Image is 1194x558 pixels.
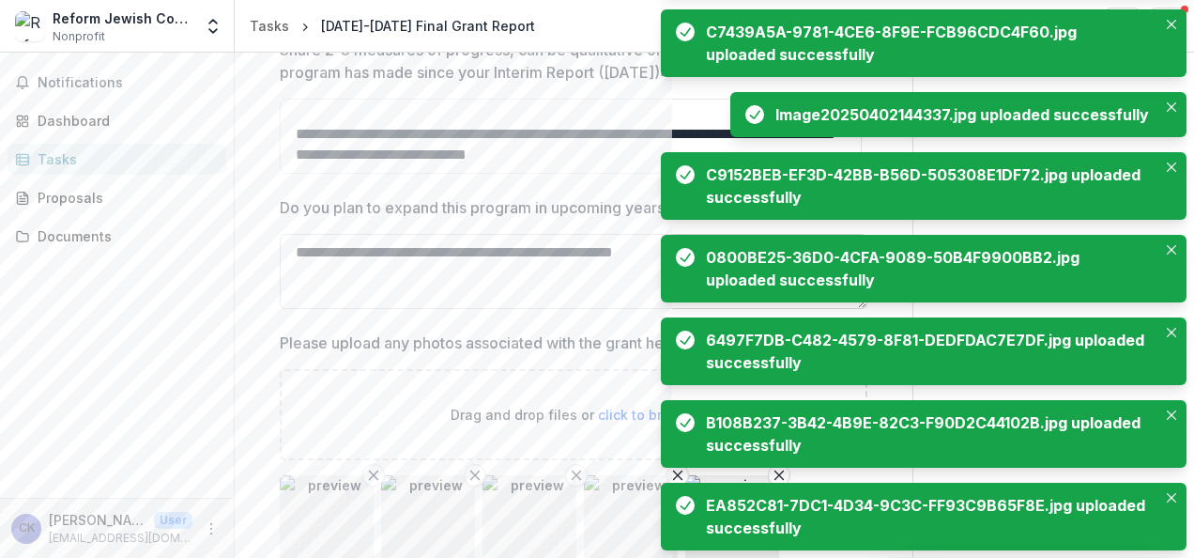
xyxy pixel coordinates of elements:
div: 6497F7DB-C482-4579-8F81-DEDFDAC7E7DF.jpg uploaded successfully [706,329,1149,374]
p: Drag and drop files or [451,405,697,425]
button: Close [1160,96,1183,118]
div: Image20250402144337.jpg uploaded successfully [775,103,1149,126]
img: Reform Jewish Commuity of Canada [15,11,45,41]
button: Remove File [362,464,385,487]
a: Tasks [8,144,226,175]
nav: breadcrumb [242,12,543,39]
p: Please upload any photos associated with the grant here: [280,332,682,354]
div: Proposals [38,188,211,208]
button: Close [1160,239,1183,261]
div: Tasks [38,149,211,169]
div: [DATE]-[DATE] Final Grant Report [321,16,535,36]
p: User [154,512,192,529]
a: Dashboard [8,105,226,136]
button: More [200,518,222,540]
button: Close [1160,404,1183,426]
p: [EMAIL_ADDRESS][DOMAIN_NAME] [49,530,192,547]
button: Remove File [565,464,588,487]
button: Remove File [666,464,689,487]
div: EA852C81-7DC1-4D34-9C3C-FF93C9B65F8E.jpg uploaded successfully [706,494,1149,539]
button: Notifications [8,68,226,98]
p: Share 2-3 measures of progress, can be qualitative or quantitative, that your program has made si... [280,39,840,84]
button: Open entity switcher [200,8,226,45]
div: C9152BEB-EF3D-42BB-B56D-505308E1DF72.jpg uploaded successfully [706,163,1149,209]
div: Corinne Krepel [19,522,35,535]
button: Get Help [1149,8,1186,45]
a: Proposals [8,182,226,213]
button: Remove File [464,464,486,487]
button: Remove File [768,464,790,487]
button: Close [1160,13,1183,36]
span: click to browse [598,407,697,423]
div: B108B237-3B42-4B9E-82C3-F90D2C44102B.jpg uploaded successfully [706,411,1149,457]
div: C7439A5A-9781-4CE6-8F9E-FCB96CDC4F60.jpg uploaded successfully [706,21,1149,66]
a: Documents [8,221,226,252]
span: Notifications [38,75,219,91]
a: Tasks [242,12,297,39]
div: 0800BE25-36D0-4CFA-9089-50B4F9900BB2.jpg uploaded successfully [706,246,1149,291]
p: Do you plan to expand this program in upcoming years? [280,196,673,219]
button: Partners [1104,8,1141,45]
span: Nonprofit [53,28,105,45]
div: Dashboard [38,111,211,131]
button: Close [1160,321,1183,344]
p: [PERSON_NAME] [49,510,146,530]
div: Documents [38,226,211,246]
div: Reform Jewish Commuity of [GEOGRAPHIC_DATA] [53,8,192,28]
button: Close [1160,156,1183,178]
div: Tasks [250,16,289,36]
button: Close [1160,487,1183,509]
